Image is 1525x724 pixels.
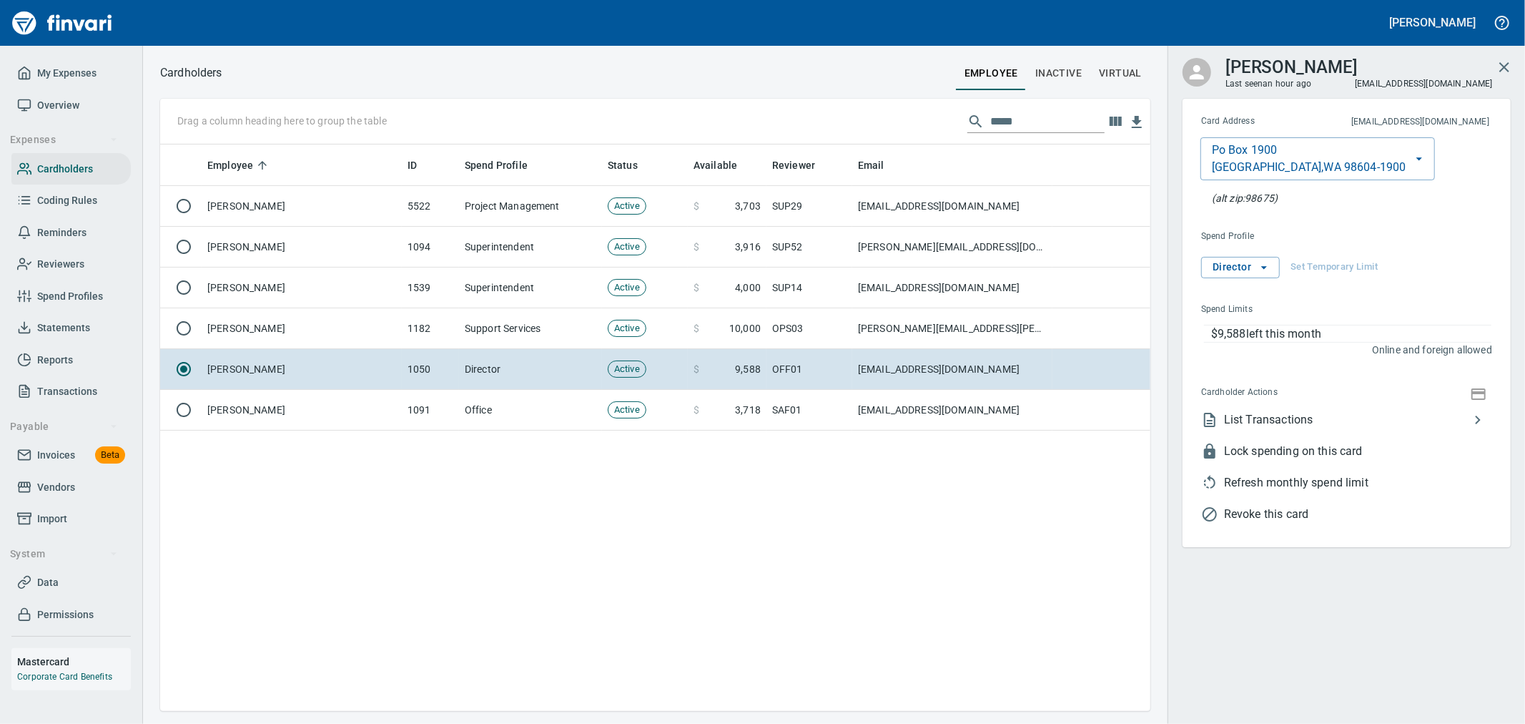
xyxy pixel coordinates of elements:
td: [PERSON_NAME][EMAIL_ADDRESS][PERSON_NAME][DOMAIN_NAME] [852,308,1052,349]
span: Coding Rules [37,192,97,210]
span: Expenses [10,131,118,149]
span: employee [964,64,1018,82]
td: [PERSON_NAME][EMAIL_ADDRESS][DOMAIN_NAME] [852,227,1052,268]
a: Data [11,567,131,599]
td: Office [459,390,602,431]
a: Spend Profiles [11,280,131,313]
span: Email [858,157,903,174]
span: 3,916 [735,240,761,254]
a: Cardholders [11,153,131,185]
span: $ [694,199,699,213]
button: Director [1201,257,1280,278]
span: 4,000 [735,280,761,295]
button: [PERSON_NAME] [1386,11,1479,34]
button: Expenses [4,127,124,153]
span: Import [37,510,67,528]
span: List Transactions [1224,411,1469,429]
p: $9,588 left this month [1211,326,1491,343]
span: System [10,545,118,563]
nav: breadcrumb [160,64,222,82]
span: Active [608,200,646,213]
td: [PERSON_NAME] [202,186,402,227]
span: Payable [10,418,118,436]
span: Spend Limits [1201,303,1371,317]
span: Spend Profile [465,157,546,174]
span: Email [858,157,884,174]
span: Spend Profile [1201,230,1372,244]
td: Superintendent [459,268,602,308]
span: Spend Profile [465,157,528,174]
td: [EMAIL_ADDRESS][DOMAIN_NAME] [852,268,1052,308]
button: Set Temporary Limit [1287,257,1381,278]
td: SUP52 [766,227,852,268]
span: Spend Profiles [37,288,103,305]
a: Reviewers [11,248,131,280]
button: Download table [1126,112,1148,133]
span: 3,703 [735,199,761,213]
td: [EMAIL_ADDRESS][DOMAIN_NAME] [852,349,1052,390]
p: Drag a column heading here to group the table [177,114,387,128]
td: [PERSON_NAME] [202,227,402,268]
span: Lock spending on this card [1224,443,1492,460]
p: At the pump (or any AVS check), this zip will also be accepted [1212,191,1278,205]
td: Superintendent [459,227,602,268]
span: $ [694,403,699,417]
td: OFF01 [766,349,852,390]
button: Choose columns to display [1105,111,1126,132]
td: [PERSON_NAME] [202,308,402,349]
span: Vendors [37,479,75,496]
h6: Mastercard [17,654,131,670]
time: an hour ago [1263,79,1312,89]
td: 5522 [402,186,459,227]
td: [PERSON_NAME] [202,268,402,308]
span: 10,000 [729,321,761,336]
a: My Expenses [11,57,131,89]
a: Permissions [11,599,131,631]
span: Statements [37,319,90,337]
span: Cardholders [37,160,93,178]
span: Status [608,157,656,174]
td: Support Services [459,308,602,349]
span: Reviewer [772,157,834,174]
li: This will allow the the cardholder to use their full spend limit again [1190,467,1492,499]
td: SAF01 [766,390,852,431]
span: Available [694,157,737,174]
span: ID [408,157,417,174]
button: Payable [4,414,124,440]
td: Project Management [459,186,602,227]
td: Director [459,349,602,390]
span: Active [608,322,646,336]
span: Reports [37,351,73,369]
td: OPS03 [766,308,852,349]
td: 1539 [402,268,459,308]
p: Online and foreign allowed [1190,343,1492,357]
p: [GEOGRAPHIC_DATA] , WA 98604-1900 [1212,159,1406,176]
span: Active [608,363,646,376]
span: My Expenses [37,64,97,82]
a: Statements [11,312,131,344]
img: Finvari [9,6,116,40]
a: Coding Rules [11,185,131,217]
td: [EMAIL_ADDRESS][DOMAIN_NAME] [852,186,1052,227]
a: Import [11,503,131,535]
td: 1182 [402,308,459,349]
a: Reports [11,344,131,376]
span: Card Address [1201,114,1303,129]
span: Cardholder Actions [1201,386,1373,400]
span: Employee [207,157,253,174]
span: Inactive [1035,64,1082,82]
h5: [PERSON_NAME] [1390,15,1476,30]
span: 3,718 [735,403,761,417]
span: virtual [1099,64,1142,82]
span: Reminders [37,224,87,242]
span: Overview [37,97,79,114]
span: Revoke this card [1224,506,1492,523]
span: Director [1213,258,1268,276]
a: Reminders [11,217,131,249]
span: Beta [95,447,125,464]
span: Employee [207,157,272,174]
span: $ [694,362,699,376]
button: System [4,541,124,567]
span: Reviewers [37,255,84,273]
span: Data [37,574,59,592]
